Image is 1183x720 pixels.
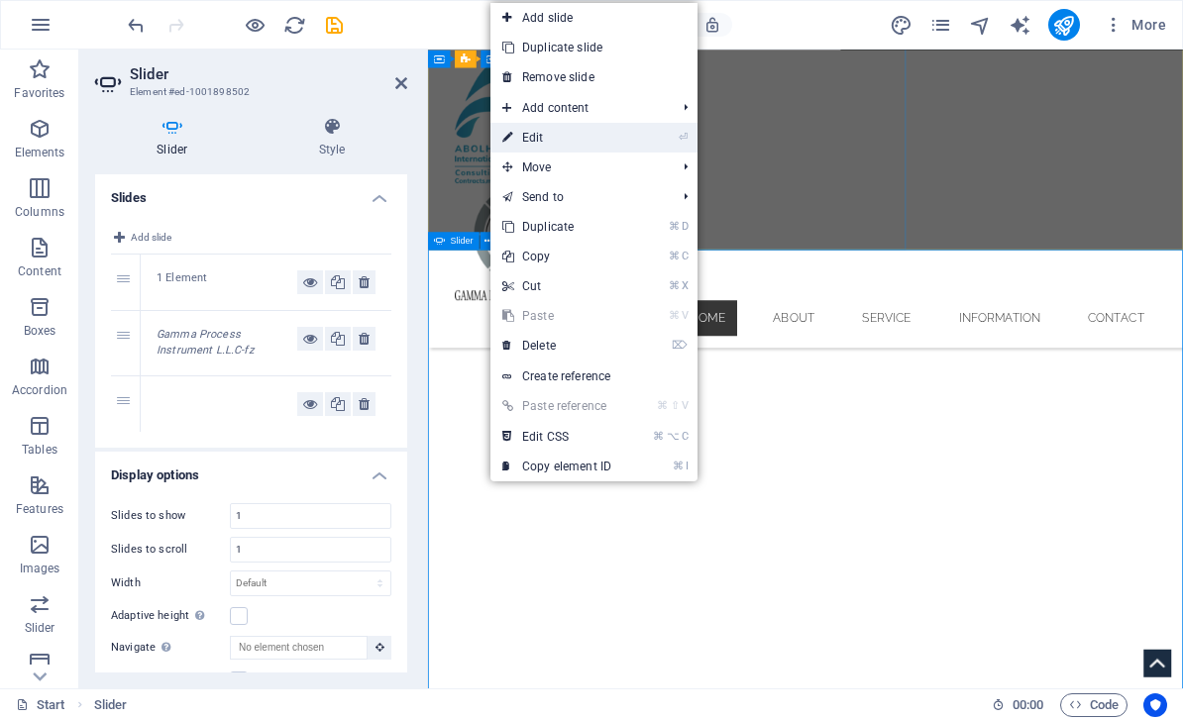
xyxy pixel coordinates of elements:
[322,13,346,37] button: save
[157,270,297,294] div: 1 Element
[969,14,992,37] i: Navigator
[111,510,230,521] label: Slides to show
[1026,697,1029,712] span: :
[490,153,668,182] span: Move
[22,442,57,458] p: Tables
[12,382,67,398] p: Accordion
[1060,693,1128,717] button: Code
[682,309,688,322] i: V
[16,693,65,717] a: Click to cancel selection. Double-click to open Pages
[490,123,623,153] a: ⏎Edit
[18,263,61,279] p: Content
[95,174,407,210] h4: Slides
[1069,693,1119,717] span: Code
[1013,693,1043,717] span: 00 00
[490,212,623,242] a: ⌘DDuplicate
[258,117,407,158] h4: Style
[992,693,1044,717] h6: Session time
[490,93,668,123] span: Add content
[111,577,230,588] label: Width
[667,430,680,443] i: ⌥
[657,399,668,412] i: ⌘
[490,301,623,331] a: ⌘VPaste
[969,13,993,37] button: navigator
[95,117,258,158] h4: Slider
[451,236,474,245] span: Slider
[111,226,174,250] button: Add slide
[682,250,688,262] i: C
[1052,14,1075,37] i: Publish
[130,83,368,101] h3: Element #ed-1001898502
[1048,9,1080,41] button: publish
[125,14,148,37] i: Undo: Delete Elfsight widget (Ctrl+Z)
[243,13,267,37] button: Click here to leave preview mode and continue editing
[929,14,952,37] i: Pages (Ctrl+Alt+S)
[671,399,680,412] i: ⇧
[94,693,128,717] nav: breadcrumb
[157,328,254,358] em: Gamma Process Instrument L.L.C-fz
[323,14,346,37] i: Save (Ctrl+S)
[131,226,171,250] span: Add slide
[230,636,368,660] input: No element chosen
[682,279,688,292] i: X
[672,339,688,352] i: ⌦
[124,13,148,37] button: undo
[490,242,623,271] a: ⌘CCopy
[490,452,623,481] a: ⌘ICopy element ID
[686,460,688,472] i: I
[15,204,64,220] p: Columns
[669,250,680,262] i: ⌘
[95,452,407,487] h4: Display options
[490,361,698,391] a: Create reference
[1009,14,1031,37] i: AI Writer
[890,13,914,37] button: design
[20,561,60,576] p: Images
[929,13,953,37] button: pages
[490,182,668,212] a: Send to
[15,145,65,160] p: Elements
[14,85,64,101] p: Favorites
[682,399,688,412] i: V
[490,33,698,62] a: Duplicate slide
[679,131,688,144] i: ⏎
[490,62,698,92] a: Remove slide
[669,279,680,292] i: ⌘
[673,460,684,472] i: ⌘
[890,14,913,37] i: Design (Ctrl+Alt+Y)
[1096,9,1174,41] button: More
[130,65,407,83] h2: Slider
[682,430,688,443] i: C
[111,636,230,660] label: Navigate
[111,604,230,628] label: Adaptive height
[283,14,306,37] i: Reload page
[1009,13,1032,37] button: text_generator
[490,271,623,301] a: ⌘XCut
[1143,693,1167,717] button: Usercentrics
[94,693,128,717] span: Click to select. Double-click to edit
[16,501,63,517] p: Features
[25,620,55,636] p: Slider
[111,669,230,692] label: Center mode
[682,220,688,233] i: D
[1104,15,1166,35] span: More
[490,422,623,452] a: ⌘⌥CEdit CSS
[24,323,56,339] p: Boxes
[282,13,306,37] button: reload
[669,220,680,233] i: ⌘
[703,16,721,34] i: On resize automatically adjust zoom level to fit chosen device.
[669,309,680,322] i: ⌘
[490,3,698,33] a: Add slide
[490,391,623,421] a: ⌘⇧VPaste reference
[490,331,623,360] a: ⌦Delete
[653,430,664,443] i: ⌘
[111,544,230,555] label: Slides to scroll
